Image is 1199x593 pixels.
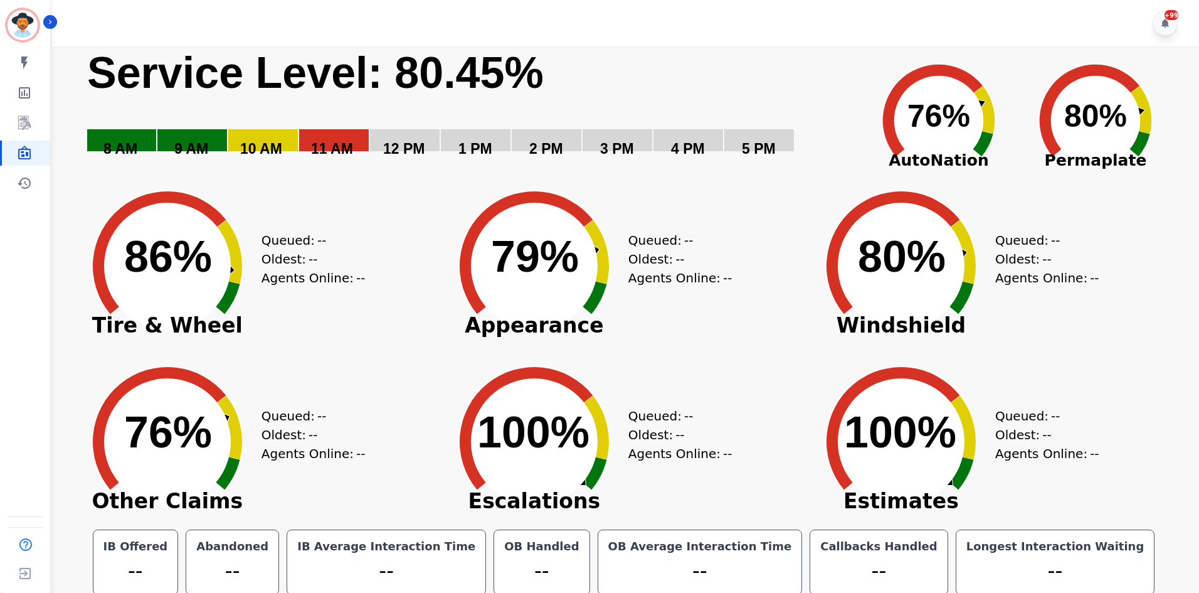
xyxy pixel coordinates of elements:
span: -- [1090,444,1099,463]
span: -- [723,444,732,463]
text: 4 PM [671,141,705,157]
div: Agents Online: [995,444,1102,463]
img: Bordered avatar [8,10,38,40]
div: Callbacks Handled [818,538,940,555]
div: Queued: [628,231,722,250]
span: Tire & Wheel [73,319,261,332]
span: -- [1042,250,1051,269]
span: -- [356,444,365,463]
text: 11 AM [311,141,353,157]
svg: Service Level: 0% [86,46,853,175]
text: 79% [491,232,579,281]
div: OB Average Interaction Time [606,538,795,555]
div: Oldest: [628,425,722,444]
div: -- [194,555,271,587]
text: 80% [1064,99,1127,134]
span: -- [684,407,693,425]
text: 9 AM [174,141,208,157]
span: -- [356,269,365,287]
div: Queued: [261,407,356,425]
span: Permaplate [1017,149,1174,173]
span: -- [317,231,326,250]
div: Agents Online: [995,269,1102,287]
div: Agents Online: [261,269,368,287]
div: Queued: [261,231,356,250]
text: 5 PM [742,141,776,157]
div: Agents Online: [628,444,735,463]
text: 1 PM [458,141,492,157]
div: -- [964,555,1147,587]
text: 8 AM [103,141,137,157]
div: IB Offered [101,538,171,555]
span: -- [1042,425,1051,444]
span: -- [684,231,693,250]
span: -- [1051,231,1060,250]
div: Oldest: [995,425,1089,444]
text: 12 PM [383,141,425,157]
text: 100% [844,408,956,457]
text: 100% [477,408,589,457]
span: -- [675,425,684,444]
text: 76% [907,99,970,134]
text: 3 PM [600,141,634,157]
text: Service Level: 80.45% [87,48,544,97]
span: Escalations [440,495,628,508]
text: 86% [124,232,212,281]
div: Queued: [628,407,722,425]
div: -- [818,555,940,587]
span: -- [675,250,684,269]
div: Oldest: [995,250,1089,269]
div: -- [101,555,171,587]
text: 76% [124,408,212,457]
span: -- [309,250,317,269]
span: Other Claims [73,495,261,508]
span: Estimates [807,495,995,508]
span: -- [1051,407,1060,425]
div: Queued: [995,231,1089,250]
div: -- [502,555,581,587]
div: OB Handled [502,538,581,555]
div: -- [295,555,478,587]
div: Abandoned [194,538,271,555]
span: Appearance [440,319,628,332]
div: Queued: [995,407,1089,425]
span: -- [723,269,732,287]
div: Agents Online: [261,444,368,463]
span: Windshield [807,319,995,332]
div: Oldest: [261,250,356,269]
span: AutoNation [860,149,1017,173]
div: +99 [1165,10,1178,20]
span: -- [1090,269,1099,287]
div: Agents Online: [628,269,735,287]
div: Oldest: [261,425,356,444]
span: -- [309,425,317,444]
div: IB Average Interaction Time [295,538,478,555]
text: 10 AM [240,141,282,157]
text: 80% [858,232,946,281]
span: -- [317,407,326,425]
text: 2 PM [529,141,563,157]
div: Oldest: [628,250,722,269]
div: -- [606,555,795,587]
div: Longest Interaction Waiting [964,538,1147,555]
